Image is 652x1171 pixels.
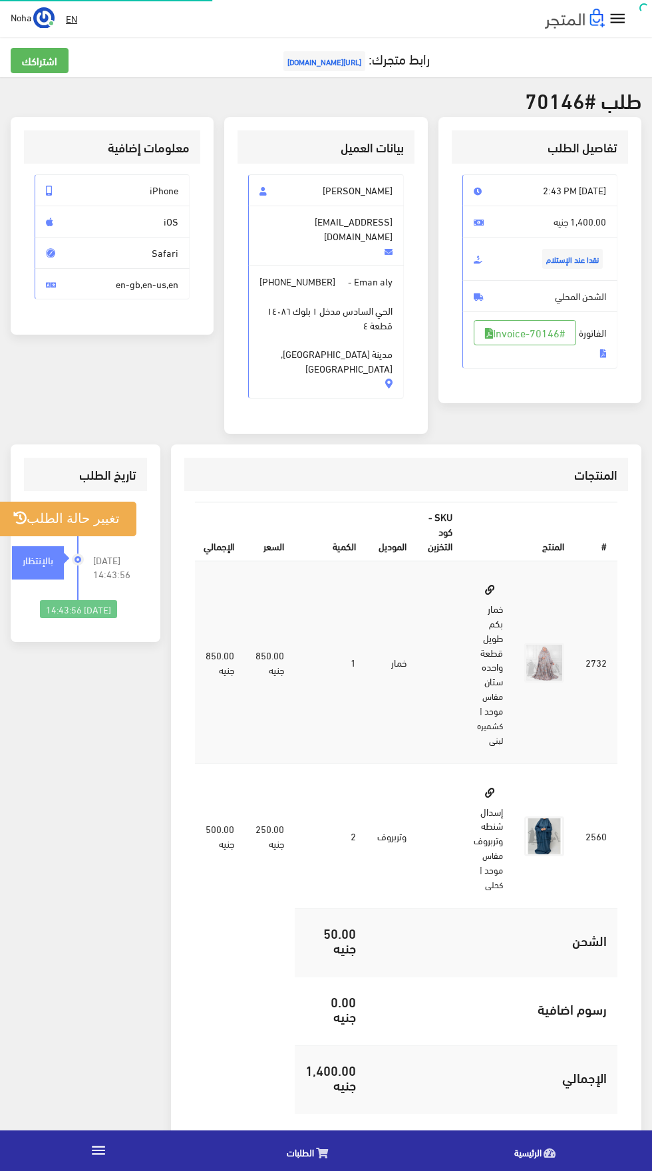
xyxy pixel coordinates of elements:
a: ... Noha [11,7,55,28]
a: رابط متجرك:[URL][DOMAIN_NAME] [280,46,430,71]
span: iPhone [35,174,190,206]
td: 850.00 جنيه [193,561,245,764]
h3: المنتجات [195,468,617,481]
span: 1,400.00 جنيه [462,206,617,238]
th: SKU - كود التخزين [417,503,463,561]
th: السعر [245,503,295,561]
a: الرئيسية [424,1134,652,1168]
h5: 0.00 جنيه [305,994,356,1023]
small: | كشميره لبنى [477,703,503,748]
h5: 50.00 جنيه [305,925,356,955]
span: en-gb,en-us,en [35,268,190,300]
span: الفاتورة [462,311,617,369]
td: خمار [367,561,417,764]
span: نقدا عند الإستلام [542,249,603,269]
span: [EMAIL_ADDRESS][DOMAIN_NAME] [248,206,403,266]
span: الطلبات [287,1144,314,1160]
span: iOS [35,206,190,238]
h3: معلومات إضافية [35,141,190,154]
td: وتربروف [367,764,417,908]
i:  [608,9,627,29]
th: الكمية [295,503,367,561]
td: 1 [295,561,367,764]
img: . [545,9,605,29]
span: الشحن المحلي [462,280,617,312]
span: الرئيسية [514,1144,542,1160]
td: 2560 [575,764,617,908]
th: اﻹجمالي [193,503,245,561]
td: إسدال شنطه وتربروف [463,764,514,908]
a: اشتراكك [11,48,69,73]
small: مقاس موحد [482,847,503,878]
h2: طلب #70146 [11,88,641,111]
td: 250.00 جنيه [245,764,295,908]
td: خمار بكم طويل قطعة واحده ستان [463,561,514,764]
span: Safari [35,237,190,269]
small: | كحلى [478,862,503,892]
small: مقاس موحد [482,688,503,719]
h3: تفاصيل الطلب [462,141,617,154]
h3: تاريخ الطلب [35,468,136,481]
td: 2 [295,764,367,908]
strong: بالإنتظار [23,552,53,567]
h5: الشحن [377,933,607,947]
td: 500.00 جنيه [193,764,245,908]
td: 850.00 جنيه [245,561,295,764]
span: [PHONE_NUMBER] [259,274,335,289]
img: ... [33,7,55,29]
u: EN [66,10,77,27]
a: EN [61,7,82,31]
span: Noha [11,9,31,25]
span: الحي السادس مدخل ١ بلوك ١٤٠٨٦ قطعة ٤ مدينة [GEOGRAPHIC_DATA], [GEOGRAPHIC_DATA] [259,289,392,376]
span: [DATE] 14:43:56 [93,553,137,582]
h5: اﻹجمالي [377,1070,607,1085]
th: # [575,503,617,561]
span: [DATE] 2:43 PM [462,174,617,206]
span: [URL][DOMAIN_NAME] [283,51,365,71]
a: #Invoice-70146 [474,320,576,345]
th: المنتج [463,503,575,561]
span: Eman aly - [248,265,403,399]
h3: بيانات العميل [248,141,403,154]
th: الموديل [367,503,417,561]
a: الطلبات [197,1134,424,1168]
h5: 1,400.00 جنيه [305,1063,356,1092]
td: 2732 [575,561,617,764]
i:  [90,1142,107,1159]
h5: رسوم اضافية [377,1001,607,1016]
div: [DATE] 14:43:56 [40,600,117,619]
span: [PERSON_NAME] [248,174,403,206]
